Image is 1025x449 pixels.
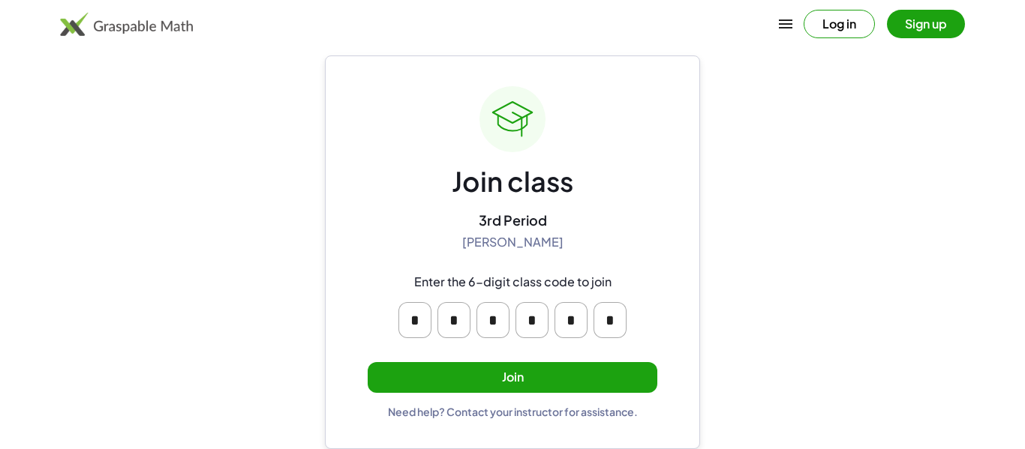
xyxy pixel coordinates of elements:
input: Please enter OTP character 4 [516,302,549,338]
button: Log in [804,10,875,38]
input: Please enter OTP character 3 [476,302,509,338]
input: Please enter OTP character 1 [398,302,431,338]
input: Please enter OTP character 5 [555,302,588,338]
div: Join class [452,164,573,199]
input: Please enter OTP character 2 [437,302,470,338]
div: Need help? Contact your instructor for assistance. [388,405,638,418]
div: 3rd Period [479,211,547,229]
input: Please enter OTP character 6 [594,302,627,338]
div: [PERSON_NAME] [462,235,564,250]
div: Enter the 6-digit class code to join [414,274,612,290]
button: Join [368,362,657,393]
button: Sign up [887,10,965,38]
